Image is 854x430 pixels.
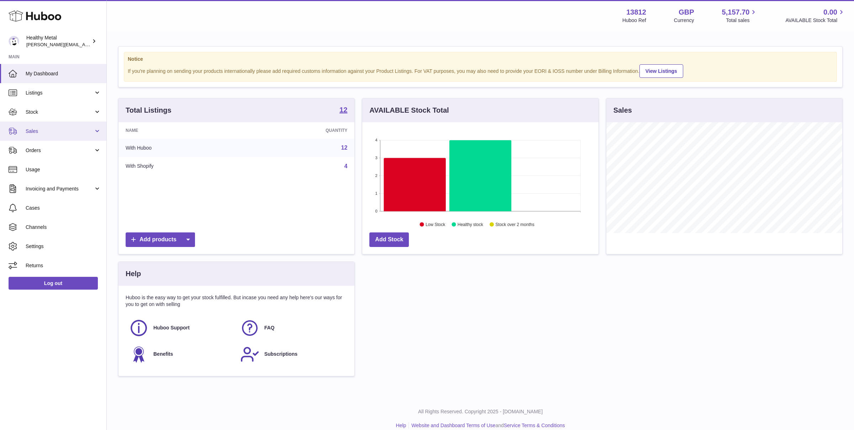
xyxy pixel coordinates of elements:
[504,423,565,428] a: Service Terms & Conditions
[26,205,101,211] span: Cases
[375,156,378,160] text: 3
[339,106,347,115] a: 12
[26,262,101,269] span: Returns
[341,145,348,151] a: 12
[128,56,833,63] strong: Notice
[622,17,646,24] div: Huboo Ref
[264,324,275,331] span: FAQ
[496,222,534,227] text: Stock over 2 months
[9,36,19,47] img: jose@healthy-metal.com
[375,191,378,195] text: 1
[785,17,845,24] span: AVAILABLE Stock Total
[375,173,378,178] text: 2
[375,138,378,142] text: 4
[639,64,683,78] a: View Listings
[722,7,750,17] span: 5,157.70
[26,128,94,135] span: Sales
[129,345,233,364] a: Benefits
[426,222,446,227] text: Low Stock
[674,17,694,24] div: Currency
[153,324,190,331] span: Huboo Support
[339,106,347,113] strong: 12
[369,232,409,247] a: Add Stock
[375,209,378,213] text: 0
[264,351,297,358] span: Subscriptions
[26,90,94,96] span: Listings
[126,232,195,247] a: Add products
[240,318,344,338] a: FAQ
[26,166,101,173] span: Usage
[153,351,173,358] span: Benefits
[129,318,233,338] a: Huboo Support
[344,163,347,169] a: 4
[118,157,246,176] td: With Shopify
[722,7,758,24] a: 5,157.70 Total sales
[9,277,98,290] a: Log out
[126,294,347,308] p: Huboo is the easy way to get your stock fulfilled. But incase you need any help here's our ways f...
[26,243,101,250] span: Settings
[26,34,90,48] div: Healthy Metal
[823,7,837,17] span: 0.00
[240,345,344,364] a: Subscriptions
[409,422,565,429] li: and
[126,106,172,115] h3: Total Listings
[411,423,495,428] a: Website and Dashboard Terms of Use
[128,63,833,78] div: If you're planning on sending your products internationally please add required customs informati...
[785,7,845,24] a: 0.00 AVAILABLE Stock Total
[626,7,646,17] strong: 13812
[613,106,632,115] h3: Sales
[26,109,94,115] span: Stock
[396,423,406,428] a: Help
[26,186,94,192] span: Invoicing and Payments
[26,42,143,47] span: [PERSON_NAME][EMAIL_ADDRESS][DOMAIN_NAME]
[26,70,101,77] span: My Dashboard
[112,408,848,415] p: All Rights Reserved. Copyright 2025 - [DOMAIN_NAME]
[246,122,355,139] th: Quantity
[26,224,101,231] span: Channels
[26,147,94,154] span: Orders
[369,106,449,115] h3: AVAILABLE Stock Total
[118,122,246,139] th: Name
[118,139,246,157] td: With Huboo
[726,17,758,24] span: Total sales
[126,269,141,279] h3: Help
[458,222,484,227] text: Healthy stock
[679,7,694,17] strong: GBP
